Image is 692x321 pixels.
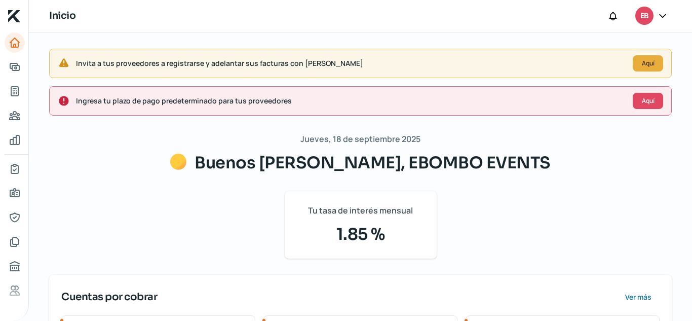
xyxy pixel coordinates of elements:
button: Aquí [633,93,663,109]
a: Pago a proveedores [5,105,25,126]
button: Aquí [633,55,663,72]
button: Ver más [617,287,660,307]
span: Ingresa tu plazo de pago predeterminado para tus proveedores [76,94,625,107]
span: Tu tasa de interés mensual [308,203,413,218]
a: Representantes [5,207,25,228]
a: Información general [5,183,25,203]
span: EB [640,10,648,22]
span: Cuentas por cobrar [61,290,157,305]
span: Aquí [642,60,655,66]
a: Mis finanzas [5,130,25,150]
a: Adelantar facturas [5,57,25,77]
span: 1.85 % [297,222,425,246]
a: Mi contrato [5,159,25,179]
span: Ver más [625,294,651,301]
a: Tus créditos [5,81,25,101]
a: Referencias [5,280,25,301]
span: Aquí [642,98,655,104]
img: Saludos [170,154,186,170]
a: Documentos [5,232,25,252]
a: Buró de crédito [5,256,25,276]
span: Jueves, 18 de septiembre 2025 [300,132,420,147]
a: Inicio [5,32,25,53]
h1: Inicio [49,9,75,23]
span: Invita a tus proveedores a registrarse y adelantar sus facturas con [PERSON_NAME] [76,57,625,69]
span: Buenos [PERSON_NAME], EBOMBO EVENTS [195,153,551,173]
